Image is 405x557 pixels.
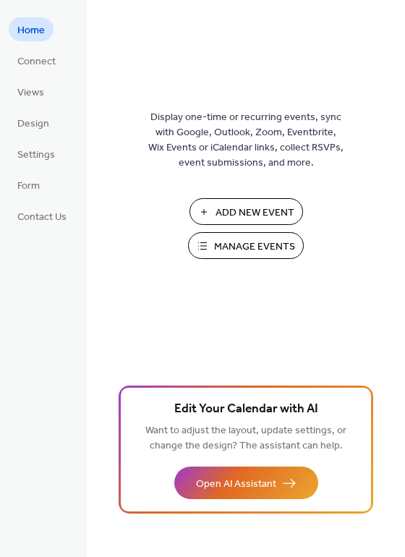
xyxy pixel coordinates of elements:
span: Views [17,85,44,101]
a: Form [9,173,48,197]
span: Display one-time or recurring events, sync with Google, Outlook, Zoom, Eventbrite, Wix Events or ... [148,110,344,171]
span: Form [17,179,40,194]
span: Want to adjust the layout, update settings, or change the design? The assistant can help. [145,421,346,456]
span: Open AI Assistant [196,477,276,492]
span: Settings [17,148,55,163]
span: Design [17,116,49,132]
a: Contact Us [9,204,75,228]
button: Manage Events [188,232,304,259]
a: Views [9,80,53,103]
button: Open AI Assistant [174,467,318,499]
button: Add New Event [189,198,303,225]
a: Settings [9,142,64,166]
a: Home [9,17,54,41]
span: Manage Events [214,239,295,255]
span: Contact Us [17,210,67,225]
a: Connect [9,48,64,72]
span: Home [17,23,45,38]
span: Edit Your Calendar with AI [174,399,318,420]
span: Add New Event [216,205,294,221]
a: Design [9,111,58,135]
span: Connect [17,54,56,69]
